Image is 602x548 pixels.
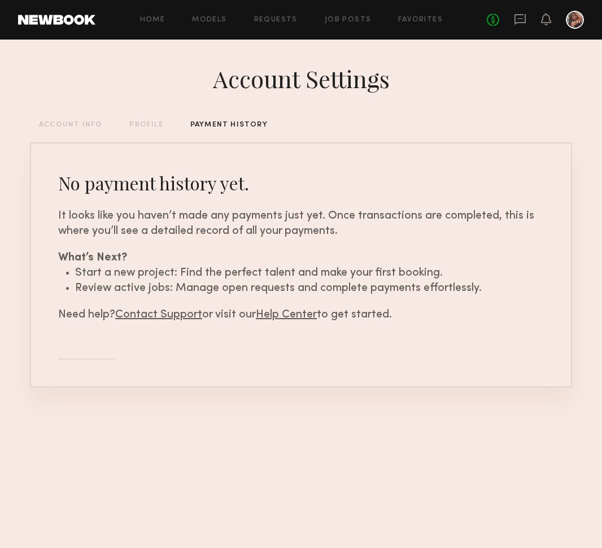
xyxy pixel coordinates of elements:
[75,281,544,296] li: Review active jobs: Manage open requests and complete payments effortlessly.
[75,266,544,281] li: Start a new project: Find the perfect talent and make your first booking.
[398,16,443,24] a: Favorites
[39,121,102,129] div: ACCOUNT INFO
[254,16,298,24] a: Requests
[192,16,226,24] a: Models
[140,16,165,24] a: Home
[115,310,202,320] a: Contact Support
[325,16,372,24] a: Job Posts
[58,307,544,323] p: Need help? or visit our to get started.
[58,250,544,266] div: What’s Next?
[58,171,544,195] h2: No payment history yet.
[129,121,163,129] div: PROFILE
[256,310,317,320] a: Help Center
[190,121,268,129] div: PAYMENT HISTORY
[213,63,390,94] div: Account Settings
[58,208,544,239] p: It looks like you haven’t made any payments just yet. Once transactions are completed, this is wh...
